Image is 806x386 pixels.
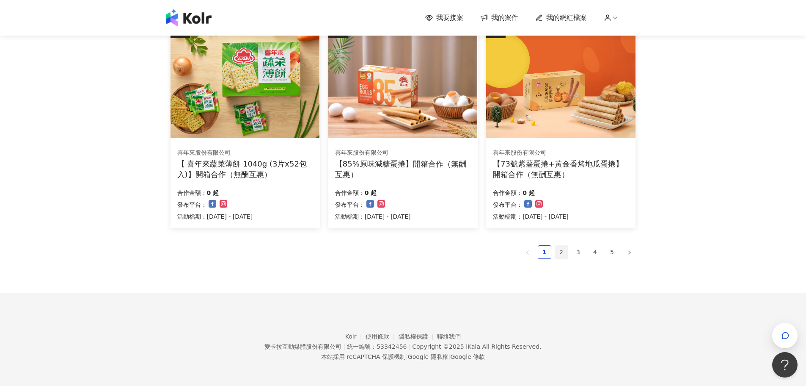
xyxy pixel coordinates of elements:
li: 5 [605,245,619,259]
span: right [627,250,632,255]
span: | [448,353,451,360]
span: | [408,343,410,350]
span: left [525,250,530,255]
div: 【 喜年來蔬菜薄餅 1040g (3片x52包入)】開箱合作（無酬互惠） [177,158,313,180]
li: Previous Page [521,245,534,259]
img: 85%原味減糖蛋捲 [328,25,477,138]
p: 活動檔期：[DATE] - [DATE] [335,211,411,222]
div: 【85%原味減糖蛋捲】開箱合作（無酬互惠） [335,158,471,180]
a: Kolr [345,333,366,340]
li: 2 [555,245,568,259]
p: 合作金額： [493,188,523,198]
div: Copyright © 2025 All Rights Reserved. [412,343,541,350]
div: 喜年來股份有限公司 [493,149,628,157]
p: 活動檔期：[DATE] - [DATE] [177,211,253,222]
p: 合作金額： [335,188,365,198]
button: left [521,245,534,259]
a: 使用條款 [366,333,399,340]
span: 我的案件 [491,13,518,22]
span: 我要接案 [436,13,463,22]
img: 喜年來蔬菜薄餅 1040g (3片x52包入 [171,25,319,138]
img: logo [166,9,212,26]
a: 5 [606,246,619,258]
a: 4 [589,246,602,258]
a: 我的案件 [480,13,518,22]
li: 3 [572,245,585,259]
p: 0 起 [365,188,377,198]
div: 喜年來股份有限公司 [177,149,313,157]
p: 發布平台： [177,200,207,210]
div: 統一編號：53342456 [347,343,407,350]
div: 【73號紫薯蛋捲+黃金香烤地瓜蛋捲】開箱合作（無酬互惠） [493,158,629,180]
a: 我要接案 [425,13,463,22]
li: 1 [538,245,551,259]
span: | [406,353,408,360]
li: Next Page [622,245,636,259]
p: 0 起 [523,188,535,198]
button: right [622,245,636,259]
span: 本站採用 reCAPTCHA 保護機制 [321,352,485,362]
a: 隱私權保護 [399,333,437,340]
a: iKala [466,343,480,350]
div: 喜年來股份有限公司 [335,149,470,157]
p: 0 起 [207,188,219,198]
iframe: Help Scout Beacon - Open [772,352,798,378]
p: 發布平台： [493,200,523,210]
img: 73號紫薯蛋捲+黃金香烤地瓜蛋捲 [486,25,635,138]
p: 發布平台： [335,200,365,210]
a: 1 [538,246,551,258]
a: 3 [572,246,585,258]
a: Google 隱私權 [408,353,448,360]
p: 合作金額： [177,188,207,198]
a: 我的網紅檔案 [535,13,587,22]
span: 我的網紅檔案 [546,13,587,22]
a: 2 [555,246,568,258]
div: 愛卡拉互動媒體股份有限公司 [264,343,341,350]
p: 活動檔期：[DATE] - [DATE] [493,211,569,222]
span: | [343,343,345,350]
a: Google 條款 [450,353,485,360]
a: 聯絡我們 [437,333,461,340]
li: 4 [589,245,602,259]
